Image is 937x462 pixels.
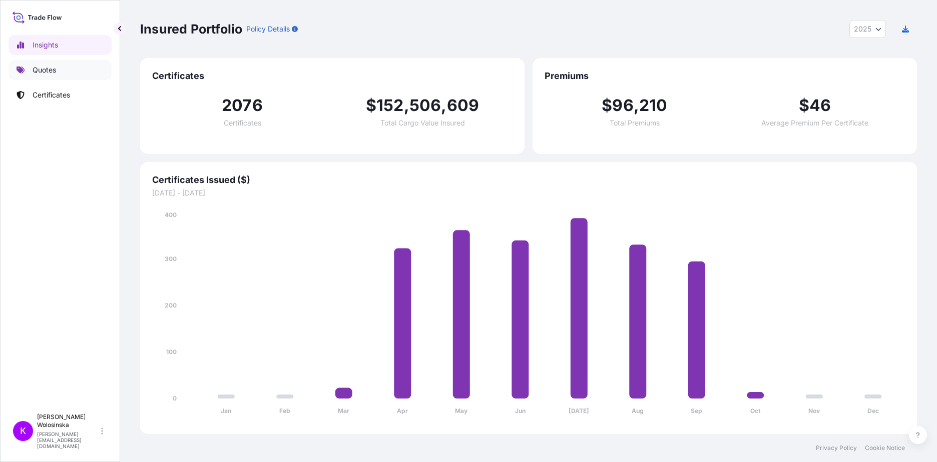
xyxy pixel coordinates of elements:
[397,407,408,414] tspan: Apr
[612,97,633,113] span: 96
[166,348,177,355] tspan: 100
[246,24,290,34] p: Policy Details
[750,407,761,414] tspan: Oct
[33,90,70,100] p: Certificates
[37,413,99,429] p: [PERSON_NAME] Wolosinska
[515,407,526,414] tspan: Jun
[33,40,58,50] p: Insights
[808,407,820,414] tspan: Nov
[545,70,905,82] span: Premiums
[380,119,465,126] span: Total Cargo Value Insured
[173,394,177,402] tspan: 0
[152,188,905,198] span: [DATE] - [DATE]
[854,24,871,34] span: 2025
[602,97,612,113] span: $
[865,444,905,452] a: Cookie Notice
[376,97,404,113] span: 152
[224,119,261,126] span: Certificates
[867,407,879,414] tspan: Dec
[849,20,886,38] button: Year Selector
[632,407,644,414] tspan: Aug
[441,97,446,113] span: ,
[639,97,668,113] span: 210
[691,407,702,414] tspan: Sep
[610,119,660,126] span: Total Premiums
[9,35,112,55] a: Insights
[447,97,480,113] span: 609
[409,97,441,113] span: 506
[221,407,231,414] tspan: Jan
[809,97,831,113] span: 46
[799,97,809,113] span: $
[338,407,349,414] tspan: Mar
[140,21,242,37] p: Insured Portfolio
[455,407,468,414] tspan: May
[366,97,376,113] span: $
[816,444,857,452] a: Privacy Policy
[33,65,56,75] p: Quotes
[9,60,112,80] a: Quotes
[404,97,409,113] span: ,
[761,119,868,126] span: Average Premium Per Certificate
[165,211,177,218] tspan: 400
[152,70,513,82] span: Certificates
[9,85,112,105] a: Certificates
[634,97,639,113] span: ,
[152,174,905,186] span: Certificates Issued ($)
[37,431,99,449] p: [PERSON_NAME][EMAIL_ADDRESS][DOMAIN_NAME]
[222,97,263,113] span: 2076
[20,426,26,436] span: K
[569,407,589,414] tspan: [DATE]
[165,301,177,309] tspan: 200
[165,255,177,262] tspan: 300
[279,407,290,414] tspan: Feb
